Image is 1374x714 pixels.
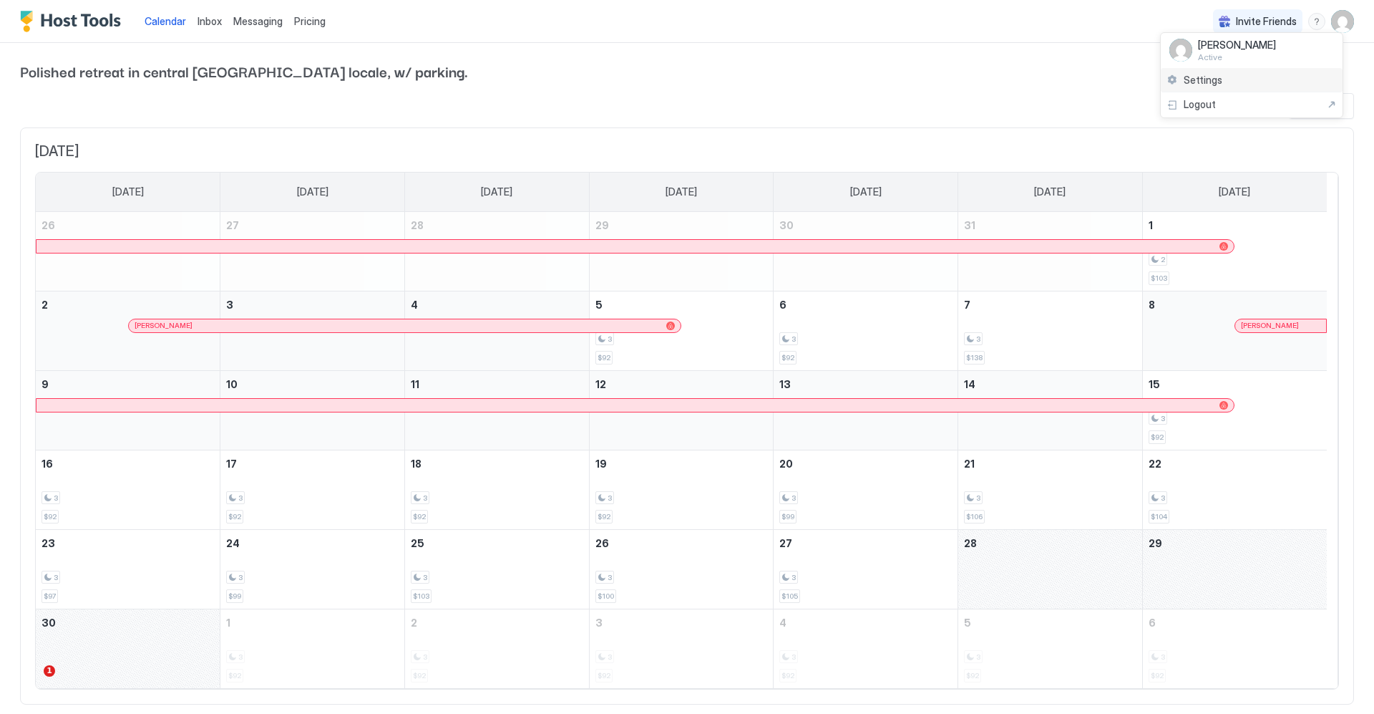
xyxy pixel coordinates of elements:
[14,665,49,700] iframe: Intercom live chat
[1184,74,1222,87] span: Settings
[44,665,55,677] span: 1
[1198,52,1276,62] span: Active
[1184,98,1216,111] span: Logout
[1198,39,1276,52] span: [PERSON_NAME]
